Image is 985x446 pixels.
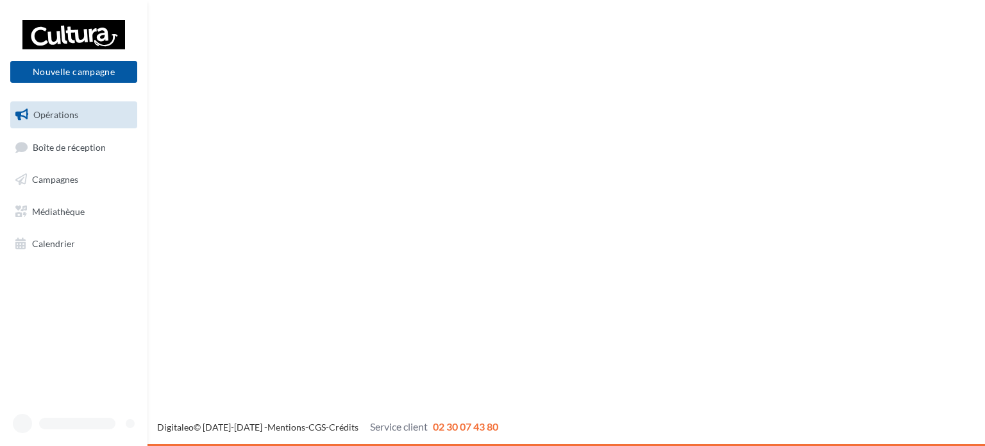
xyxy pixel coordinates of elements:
[32,206,85,217] span: Médiathèque
[8,166,140,193] a: Campagnes
[8,101,140,128] a: Opérations
[32,237,75,248] span: Calendrier
[329,422,358,433] a: Crédits
[10,61,137,83] button: Nouvelle campagne
[8,198,140,225] a: Médiathèque
[308,422,326,433] a: CGS
[33,109,78,120] span: Opérations
[8,133,140,161] a: Boîte de réception
[433,420,498,433] span: 02 30 07 43 80
[370,420,428,433] span: Service client
[33,141,106,152] span: Boîte de réception
[32,174,78,185] span: Campagnes
[157,422,498,433] span: © [DATE]-[DATE] - - -
[157,422,194,433] a: Digitaleo
[8,230,140,257] a: Calendrier
[267,422,305,433] a: Mentions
